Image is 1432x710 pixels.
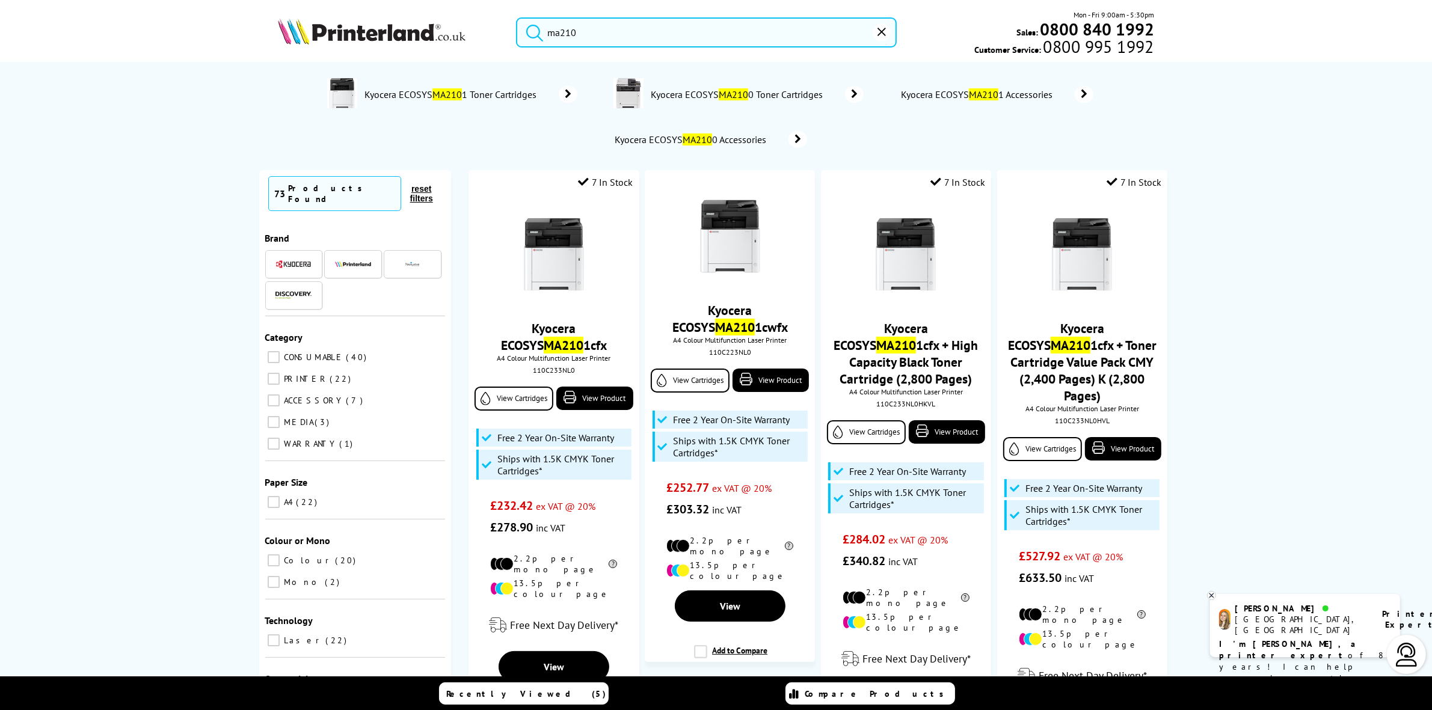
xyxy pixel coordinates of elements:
a: View Cartridges [1003,437,1082,461]
mark: MA210 [683,133,712,145]
span: £232.42 [490,498,533,513]
span: ex VAT @ 20% [536,500,595,512]
span: 73 [275,188,286,200]
span: Sales: [1016,26,1038,38]
span: ACCESSORY [281,395,345,406]
span: Ships with 1.5K CMYK Toner Cartridges* [497,453,628,477]
span: CONSUMABLE [281,352,345,363]
li: 2.2p per mono page [666,535,793,557]
span: Kyocera ECOSYS 0 Toner Cartridges [650,88,827,100]
span: Free Next Day Delivery* [862,652,971,666]
mark: MA210 [544,337,583,353]
a: Kyocera ECOSYSMA2100 Accessories [613,131,807,148]
div: modal_delivery [1003,659,1161,693]
li: 13.5p per colour page [843,611,970,633]
span: inc VAT [536,522,565,534]
div: 7 In Stock [579,176,633,188]
a: View [675,590,785,622]
a: Kyocera ECOSYSMA2101cfx + High Capacity Black Toner Cartridge (2,800 Pages) [834,320,978,387]
input: ACCESSORY 7 [268,394,280,406]
button: reset filters [401,183,442,204]
span: A4 Colour Multifunction Laser Printer [827,387,985,396]
img: Navigator [405,257,420,272]
img: kyocera-ma2101cfx-front-small.jpg [509,209,599,299]
a: View Product [909,420,985,444]
li: 2.2p per mono page [843,587,970,608]
img: kyocera-ma2101cfx-front-small.jpg [861,209,951,299]
span: View [720,600,740,612]
a: View Product [556,387,633,410]
li: 2.2p per mono page [490,553,617,575]
span: 40 [346,352,370,363]
span: Free Next Day Delivery* [510,618,618,632]
a: Kyocera ECOSYSMA2100 Toner Cartridges [650,78,864,111]
span: MEDIA [281,417,314,427]
span: Technology [265,614,313,626]
span: ex VAT @ 20% [1063,551,1123,563]
img: kyocera-ma2101cwfx-front-small.jpg [685,191,775,281]
img: amy-livechat.png [1219,609,1231,630]
a: Kyocera ECOSYSMA2101cwfx [672,302,788,335]
span: ex VAT @ 20% [712,482,772,494]
span: £303.32 [666,501,709,517]
div: 7 In Stock [1107,176,1161,188]
img: Discovery [275,292,312,299]
span: Mono [281,577,324,587]
input: A4 22 [268,496,280,508]
span: inc VAT [888,555,918,568]
a: View Product [1085,437,1161,461]
span: PRINTER [281,373,329,384]
a: Kyocera ECOSYSMA2101cfx + Toner Cartridge Value Pack CMY (2,400 Pages) K (2,800 Pages) [1008,320,1157,404]
div: [GEOGRAPHIC_DATA], [GEOGRAPHIC_DATA] [1235,614,1367,635]
a: View Product [733,369,809,392]
span: Ships with 1.5K CMYK Toner Cartridges* [849,486,980,510]
input: Search p [516,17,896,47]
span: Free 2 Year On-Site Warranty [674,414,790,426]
a: Recently Viewed (5) [439,682,609,705]
span: inc VAT [1065,572,1094,584]
img: MA2100-DepartmentImage.jpg [613,78,644,108]
span: Kyocera ECOSYS 1 Accessories [900,88,1057,100]
img: kyocera-ma2101cfx-front-small.jpg [1037,209,1127,299]
a: View Cartridges [475,387,553,411]
span: 22 [330,373,354,384]
div: 110C223NL0 [654,347,806,357]
b: 0800 840 1992 [1040,18,1154,40]
span: inc VAT [712,504,742,516]
span: £252.77 [666,480,709,495]
span: £284.02 [843,531,885,547]
mark: MA210 [876,337,916,353]
span: Laser [281,635,325,646]
div: 110C233NL0HKVL [830,399,982,408]
mark: MA210 [1051,337,1090,353]
mark: MA210 [719,88,748,100]
span: Mon - Fri 9:00am - 5:30pm [1074,9,1154,20]
span: Brand [265,232,290,244]
span: Kyocera ECOSYS 1 Toner Cartridges [363,88,541,100]
input: Colour 20 [268,554,280,566]
span: Ships with 1.5K CMYK Toner Cartridges* [674,435,805,459]
div: 7 In Stock [930,176,985,188]
span: Customer Service: [975,41,1154,55]
a: Compare Products [785,682,955,705]
span: A4 [281,497,295,507]
span: Free 2 Year On-Site Warranty [849,465,966,477]
div: [PERSON_NAME] [1235,603,1367,614]
span: 7 [346,395,366,406]
img: Printerland Logo [278,18,466,44]
p: of 8 years! I can help you choose the right product [1219,638,1391,696]
mark: MA210 [969,88,998,100]
a: Printerland Logo [278,18,501,47]
span: WARRANTY [281,438,339,449]
mark: MA210 [432,88,462,100]
span: Kyocera ECOSYS 0 Accessories [613,133,771,145]
div: Products Found [289,183,395,204]
span: 0800 995 1992 [1042,41,1154,52]
span: £278.90 [490,519,533,535]
span: Recently Viewed (5) [447,688,607,699]
img: Kyocera [275,260,312,269]
span: A4 Colour Multifunction Laser Printer [1003,404,1161,413]
a: Kyocera ECOSYSMA2101cfx [501,320,607,353]
span: 22 [326,635,350,646]
a: View Cartridges [651,369,730,393]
